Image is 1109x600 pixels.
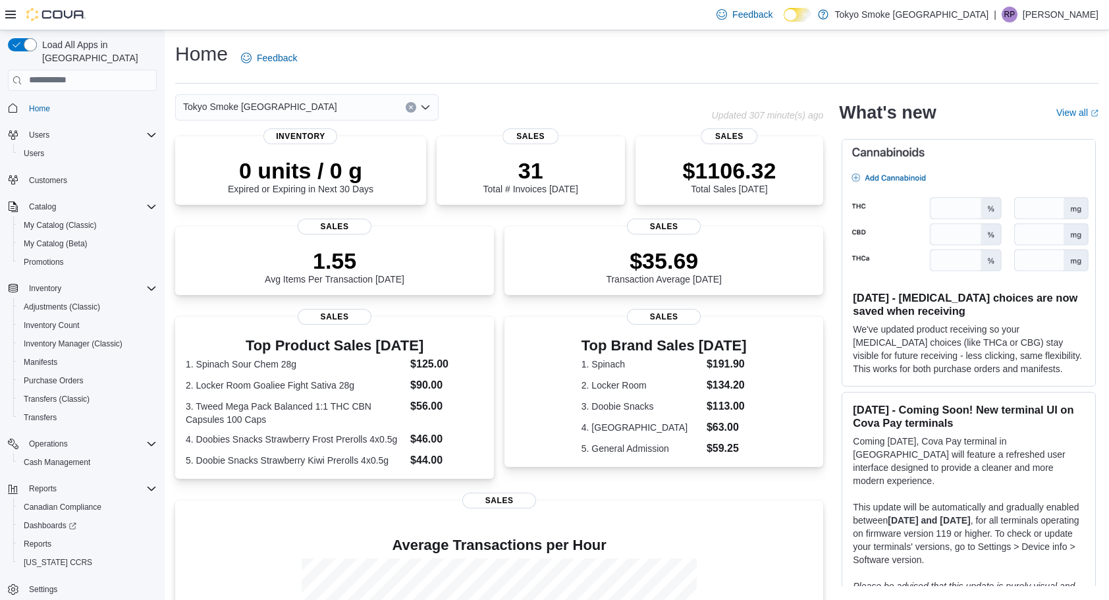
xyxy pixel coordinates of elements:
[18,410,157,425] span: Transfers
[228,157,373,184] p: 0 units / 0 g
[582,400,701,413] dt: 3. Doobie Snacks
[186,338,483,354] h3: Top Product Sales [DATE]
[24,481,157,497] span: Reports
[3,479,162,498] button: Reports
[410,431,483,447] dd: $46.00
[410,377,483,393] dd: $90.00
[18,391,157,407] span: Transfers (Classic)
[13,144,162,163] button: Users
[24,339,122,349] span: Inventory Manager (Classic)
[1023,7,1098,22] p: [PERSON_NAME]
[18,299,105,315] a: Adjustments (Classic)
[29,103,50,114] span: Home
[18,518,82,533] a: Dashboards
[18,373,157,389] span: Purchase Orders
[707,356,747,372] dd: $191.90
[732,8,772,21] span: Feedback
[3,126,162,144] button: Users
[1091,109,1098,117] svg: External link
[18,236,93,252] a: My Catalog (Beta)
[29,483,57,494] span: Reports
[1002,7,1017,22] div: Ruchit Patel
[853,291,1085,317] h3: [DATE] - [MEDICAL_DATA] choices are now saved when receiving
[18,146,49,161] a: Users
[3,580,162,599] button: Settings
[410,452,483,468] dd: $44.00
[24,520,76,531] span: Dashboards
[18,555,157,570] span: Washington CCRS
[18,254,157,270] span: Promotions
[183,99,337,115] span: Tokyo Smoke [GEOGRAPHIC_DATA]
[24,302,100,312] span: Adjustments (Classic)
[24,281,157,296] span: Inventory
[462,493,536,508] span: Sales
[13,408,162,427] button: Transfers
[707,441,747,456] dd: $59.25
[13,516,162,535] a: Dashboards
[29,584,57,595] span: Settings
[13,298,162,316] button: Adjustments (Classic)
[18,536,57,552] a: Reports
[24,412,57,423] span: Transfers
[24,281,67,296] button: Inventory
[186,454,405,467] dt: 5. Doobie Snacks Strawberry Kiwi Prerolls 4x0.5g
[18,317,157,333] span: Inventory Count
[186,358,405,371] dt: 1. Spinach Sour Chem 28g
[18,555,97,570] a: [US_STATE] CCRS
[582,358,701,371] dt: 1. Spinach
[24,357,57,368] span: Manifests
[410,356,483,372] dd: $125.00
[24,172,157,188] span: Customers
[18,518,157,533] span: Dashboards
[707,420,747,435] dd: $63.00
[707,398,747,414] dd: $113.00
[406,102,416,113] button: Clear input
[3,435,162,453] button: Operations
[24,199,61,215] button: Catalog
[13,371,162,390] button: Purchase Orders
[13,535,162,553] button: Reports
[13,253,162,271] button: Promotions
[24,257,64,267] span: Promotions
[24,436,157,452] span: Operations
[3,279,162,298] button: Inventory
[410,398,483,414] dd: $56.00
[29,283,61,294] span: Inventory
[24,100,157,117] span: Home
[18,317,85,333] a: Inventory Count
[839,102,936,123] h2: What's new
[186,433,405,446] dt: 4. Doobies Snacks Strawberry Frost Prerolls 4x0.5g
[18,354,63,370] a: Manifests
[265,248,404,274] p: 1.55
[24,238,88,249] span: My Catalog (Beta)
[13,453,162,472] button: Cash Management
[701,128,758,144] span: Sales
[186,400,405,426] dt: 3. Tweed Mega Pack Balanced 1:1 THC CBN Capsules 100 Caps
[483,157,578,194] div: Total # Invoices [DATE]
[24,557,92,568] span: [US_STATE] CCRS
[853,501,1085,566] p: This update will be automatically and gradually enabled between , for all terminals operating on ...
[24,457,90,468] span: Cash Management
[24,148,44,159] span: Users
[606,248,722,285] div: Transaction Average [DATE]
[236,45,302,71] a: Feedback
[606,248,722,274] p: $35.69
[175,41,228,67] h1: Home
[24,539,51,549] span: Reports
[265,248,404,285] div: Avg Items Per Transaction [DATE]
[24,436,73,452] button: Operations
[24,199,157,215] span: Catalog
[1004,7,1015,22] span: RP
[3,99,162,118] button: Home
[13,335,162,353] button: Inventory Manager (Classic)
[18,254,69,270] a: Promotions
[18,354,157,370] span: Manifests
[186,379,405,392] dt: 2. Locker Room Goaliee Fight Sativa 28g
[257,51,297,65] span: Feedback
[29,202,56,212] span: Catalog
[24,127,157,143] span: Users
[298,219,371,234] span: Sales
[24,582,63,597] a: Settings
[29,175,67,186] span: Customers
